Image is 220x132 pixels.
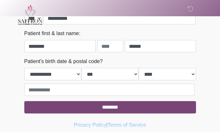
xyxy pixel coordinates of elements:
[74,122,106,128] a: Privacy Policy
[106,122,108,128] a: |
[18,5,43,25] img: Saffron Laser Aesthetics and Medical Spa Logo
[24,30,80,37] label: Patient first & last name:
[24,58,103,65] label: Patient's birth date & postal code?
[108,122,146,128] a: Terms of Service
